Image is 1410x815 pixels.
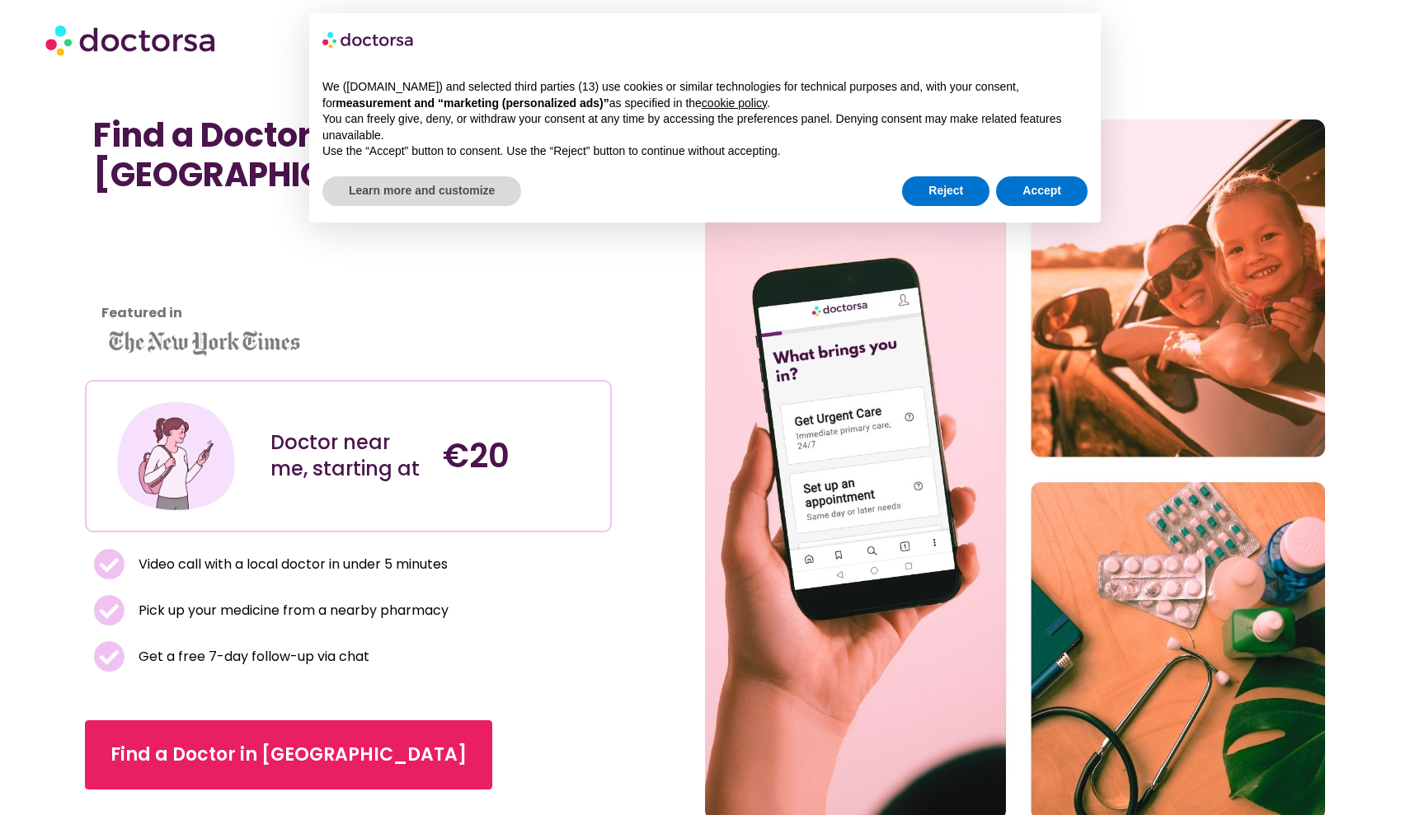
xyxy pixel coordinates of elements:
[443,436,599,475] h4: €20
[322,143,1088,160] p: Use the “Accept” button to consent. Use the “Reject” button to continue without accepting.
[270,429,426,482] div: Doctor near me, starting at
[114,394,238,518] img: Illustration depicting a young woman in a casual outfit, engaged with her smartphone. She has a p...
[101,303,182,322] strong: Featured in
[702,96,767,110] a: cookie policy
[322,26,415,53] img: logo
[322,79,1088,111] p: We ([DOMAIN_NAME]) and selected third parties (13) use cookies or similar technologies for techni...
[110,742,467,768] span: Find a Doctor in [GEOGRAPHIC_DATA]
[336,96,609,110] strong: measurement and “marketing (personalized ads)”
[134,645,369,668] span: Get a free 7-day follow-up via chat
[996,176,1088,206] button: Accept
[322,111,1088,143] p: You can freely give, deny, or withdraw your consent at any time by accessing the preferences pane...
[322,176,521,206] button: Learn more and customize
[93,115,604,194] h1: Find a Doctor Near Me in [GEOGRAPHIC_DATA]
[93,211,242,335] iframe: Customer reviews powered by Trustpilot
[134,599,449,622] span: Pick up your medicine from a nearby pharmacy
[902,176,989,206] button: Reject
[85,720,492,789] a: Find a Doctor in [GEOGRAPHIC_DATA]
[134,553,448,576] span: Video call with a local doctor in under 5 minutes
